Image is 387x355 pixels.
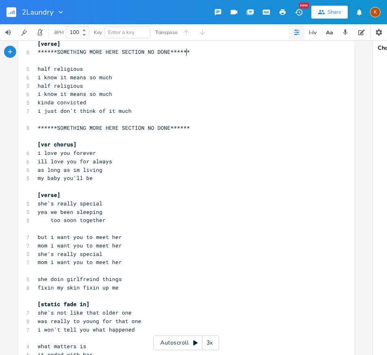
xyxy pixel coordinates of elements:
[38,284,119,291] span: fixin my skin fixin up me
[38,90,112,97] span: i know it means so much
[311,6,348,19] button: Share
[38,342,86,350] span: what matters is
[38,275,122,283] span: she doin girlfreind things
[291,5,307,19] button: New
[38,216,106,224] span: too soon together
[38,107,132,114] span: i just don't think of it much
[38,40,60,47] span: [verse]
[22,8,53,16] span: 2Laundry
[153,336,219,350] div: Autoscroll
[38,99,86,106] span: kinda convicted
[38,174,93,182] span: my baby you'll be
[38,158,112,165] span: ill love you for always
[202,336,217,350] div: 3x
[38,200,102,207] span: she's really special
[38,300,89,308] span: [static fade in]
[38,317,141,325] span: was really to young for that one
[155,30,177,35] div: Transpose
[38,191,60,199] span: [verse]
[38,326,135,333] span: i won't tell you what happened
[38,258,122,266] span: mom i want you to meet her
[299,2,309,8] div: New
[54,30,64,35] div: BPM
[94,30,102,35] div: Key
[38,141,77,148] span: [vsr chorus]
[38,65,83,72] span: half religious
[108,29,135,36] span: Enter a key
[38,233,122,241] span: but i want you to meet her
[38,250,102,258] span: she's really special
[327,8,341,16] div: Share
[38,309,132,316] span: she's not like that older one
[370,3,381,21] button: K
[38,149,96,156] span: i love you forever
[38,82,83,89] span: half religious
[370,7,381,17] div: Kat
[38,74,112,81] span: i know it means so much
[38,166,102,173] span: as long as im living
[38,242,122,249] span: mom i want you to meet her
[38,208,102,216] span: yea we been sleeping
